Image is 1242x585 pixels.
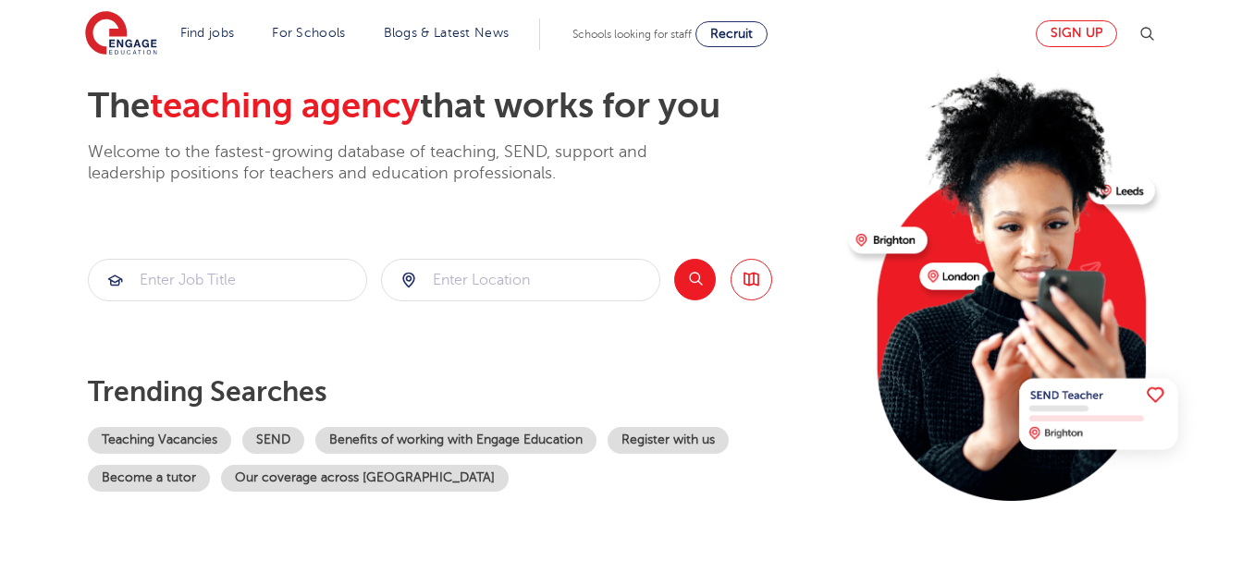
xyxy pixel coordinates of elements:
[88,85,834,128] h2: The that works for you
[180,26,235,40] a: Find jobs
[572,28,692,41] span: Schools looking for staff
[89,260,366,300] input: Submit
[695,21,768,47] a: Recruit
[382,260,659,300] input: Submit
[242,427,304,454] a: SEND
[88,259,367,301] div: Submit
[381,259,660,301] div: Submit
[1036,20,1117,47] a: Sign up
[88,427,231,454] a: Teaching Vacancies
[710,27,753,41] span: Recruit
[384,26,510,40] a: Blogs & Latest News
[88,375,834,408] p: Trending searches
[272,26,345,40] a: For Schools
[85,11,157,57] img: Engage Education
[150,86,420,126] span: teaching agency
[221,465,509,492] a: Our coverage across [GEOGRAPHIC_DATA]
[88,465,210,492] a: Become a tutor
[315,427,596,454] a: Benefits of working with Engage Education
[608,427,729,454] a: Register with us
[674,259,716,300] button: Search
[88,141,698,185] p: Welcome to the fastest-growing database of teaching, SEND, support and leadership positions for t...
